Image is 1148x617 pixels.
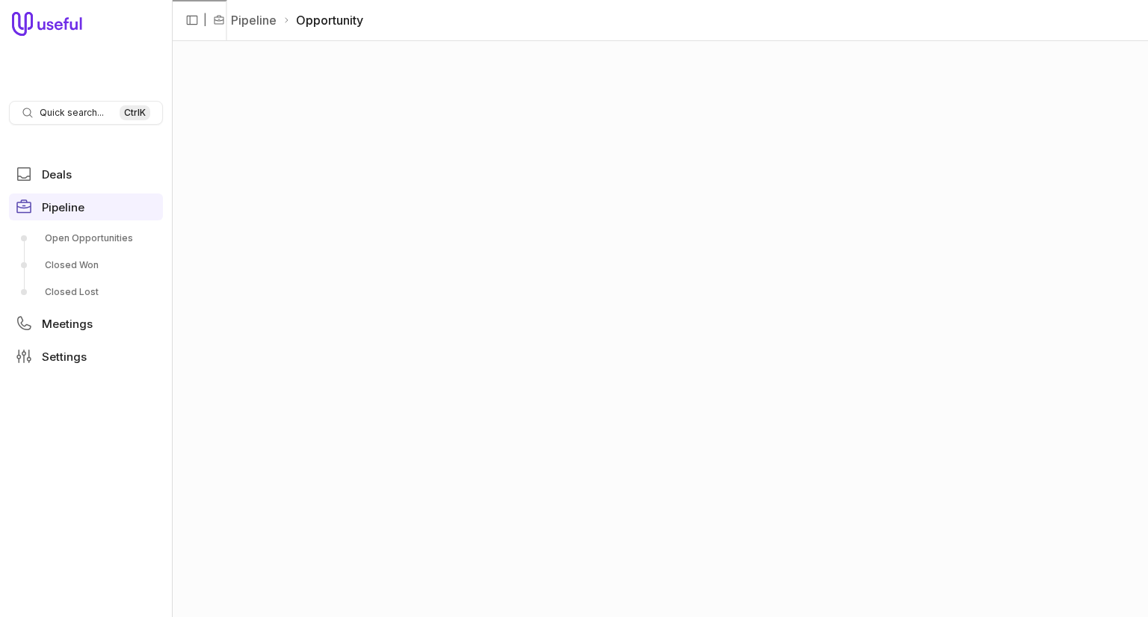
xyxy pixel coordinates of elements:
kbd: Ctrl K [120,105,150,120]
span: Settings [42,351,87,362]
button: Collapse sidebar [181,9,203,31]
div: Pipeline submenu [9,226,163,304]
a: Open Opportunities [9,226,163,250]
a: Deals [9,161,163,187]
li: Opportunity [283,11,363,29]
span: Pipeline [42,202,84,213]
span: Quick search... [40,107,104,119]
a: Closed Won [9,253,163,277]
span: Deals [42,169,72,180]
a: Settings [9,343,163,370]
a: Pipeline [231,11,277,29]
span: | [203,11,207,29]
a: Closed Lost [9,280,163,304]
a: Meetings [9,310,163,337]
a: Pipeline [9,193,163,220]
span: Meetings [42,318,93,329]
